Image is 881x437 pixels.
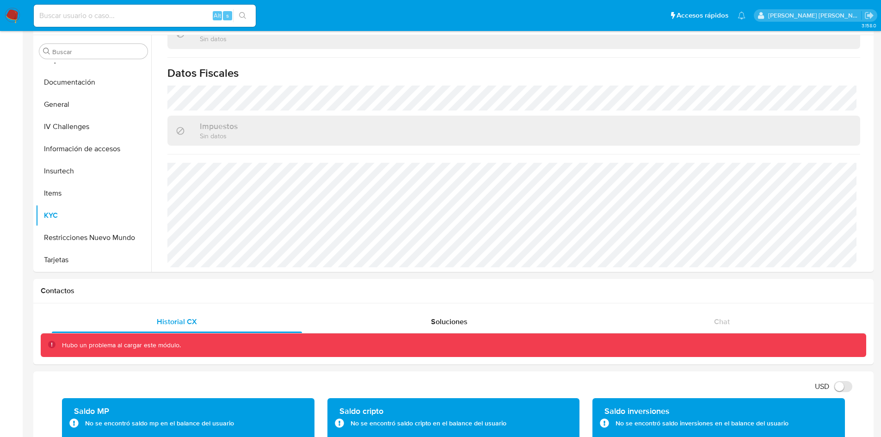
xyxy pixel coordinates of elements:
[226,11,229,20] span: s
[677,11,728,20] span: Accesos rápidos
[200,34,297,43] p: Sin datos
[34,10,256,22] input: Buscar usuario o caso...
[714,316,730,327] span: Chat
[36,204,151,227] button: KYC
[431,316,468,327] span: Soluciones
[43,48,50,55] button: Buscar
[36,160,151,182] button: Insurtech
[41,286,866,295] h1: Contactos
[738,12,745,19] a: Notificaciones
[36,71,151,93] button: Documentación
[36,116,151,138] button: IV Challenges
[36,182,151,204] button: Items
[768,11,862,20] p: ext_jesssali@mercadolibre.com.mx
[36,93,151,116] button: General
[36,138,151,160] button: Información de accesos
[36,227,151,249] button: Restricciones Nuevo Mundo
[167,116,860,146] div: ImpuestosSin datos
[200,131,238,140] p: Sin datos
[167,66,860,80] h1: Datos Fiscales
[214,11,221,20] span: Alt
[52,48,144,56] input: Buscar
[157,316,197,327] span: Historial CX
[62,341,181,350] p: Hubo un problema al cargar este módulo.
[864,11,874,20] a: Salir
[233,9,252,22] button: search-icon
[200,121,238,131] h3: Impuestos
[36,249,151,271] button: Tarjetas
[862,22,876,29] span: 3.158.0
